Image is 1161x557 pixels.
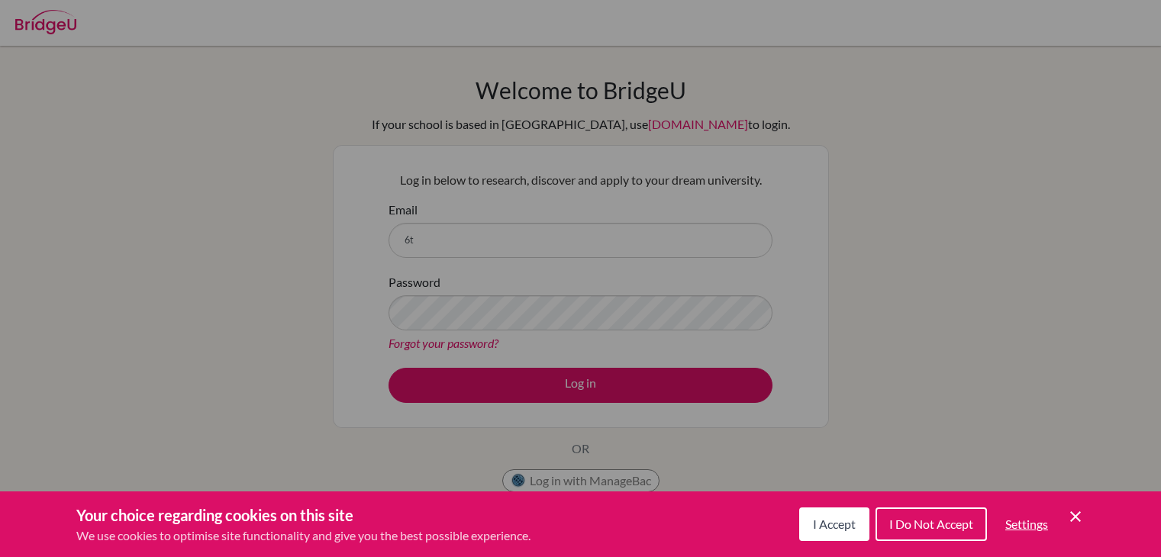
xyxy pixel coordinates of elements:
button: I Do Not Accept [876,507,987,541]
button: Save and close [1066,507,1085,526]
span: Settings [1005,517,1048,531]
button: Settings [993,509,1060,539]
span: I Accept [813,517,856,531]
span: I Do Not Accept [889,517,973,531]
p: We use cookies to optimise site functionality and give you the best possible experience. [76,526,531,545]
button: I Accept [799,507,869,541]
h3: Your choice regarding cookies on this site [76,504,531,526]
